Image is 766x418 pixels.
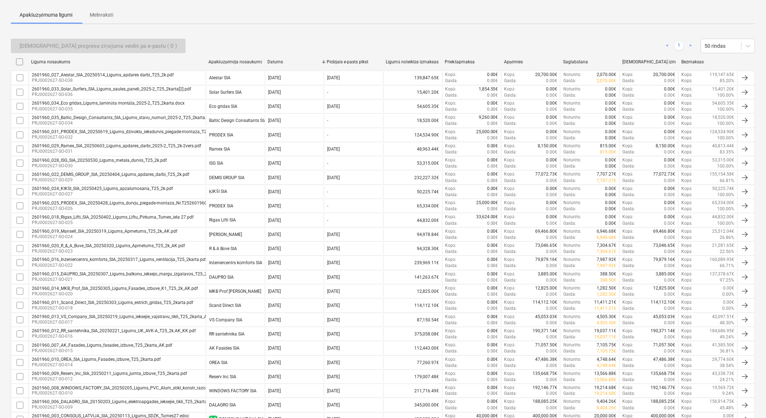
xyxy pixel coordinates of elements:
p: 33,624.00€ [476,214,498,220]
p: 25,000.00€ [476,129,498,135]
p: Kopā : [682,129,693,135]
p: Kopā : [682,171,693,177]
p: 0.00€ [664,163,676,169]
p: PRJ0002627-SO-027 [32,191,173,197]
p: Gaida : [504,192,517,198]
div: 2601960_025_PRODEX_SIA_20250428_Ligums_durvju_piegade-montaza_Nr.T252601960025_T25_2.karta.pdf [32,200,247,206]
p: Noturēts : [563,143,581,149]
p: 0.00€ [605,200,617,206]
p: Kopā : [682,186,693,192]
p: 0.00€ [664,129,676,135]
p: 0.00€ [546,206,557,212]
div: [DATE] [268,175,281,180]
div: 2601960_028_ISG_SIA_20250530_Ligums_metala_durvis_T25_2k.pdf [32,158,167,163]
p: 77,072.73€ [535,171,557,177]
div: - [327,132,328,138]
p: Kopā : [504,214,515,220]
p: 119,147.65€ [710,72,735,78]
p: Kopā : [682,157,693,163]
p: 0.00€ [546,106,557,113]
p: Gaida : [445,78,458,84]
p: Kopā : [445,186,456,192]
p: Kopā : [682,100,693,106]
div: [DATE] [268,147,281,152]
div: - [327,203,328,208]
p: PRJ0002627-SO-034 [32,120,213,126]
p: Kopā : [682,192,693,198]
p: 0.00€ [605,86,617,92]
p: 15,401.20€ [712,86,735,92]
p: 0.00€ [664,100,676,106]
p: 815.00€ [600,149,617,155]
p: 0.00€ [487,186,498,192]
p: 0.00€ [546,149,557,155]
div: 18,520.00€ [383,114,442,127]
p: 100.00% [718,121,735,127]
div: 12,825.00€ [383,285,442,297]
p: Kopā : [504,129,515,135]
p: Gaida : [504,149,517,155]
p: PRJ0002627-SO-035 [32,106,185,112]
p: Gaida : [445,135,458,141]
p: 0.00€ [664,214,676,220]
p: 54,605.35€ [712,100,735,106]
div: 2601960_029_Ramex_SIA_20250603_Ligums_apdares_darbi_2025-2_T25_2k-2vers.pdf [32,143,201,148]
p: Noturēts : [563,200,581,206]
p: Gaida : [563,192,576,198]
p: Kopā : [445,214,456,220]
p: 0.00€ [546,78,557,84]
div: DEMIS GROUP SIA [209,175,245,180]
div: - [327,189,328,194]
p: Gaida : [623,121,635,127]
p: Gaida : [504,178,517,184]
div: 239,969.11€ [383,257,442,269]
p: 0.00€ [605,92,617,98]
p: Gaida : [563,78,576,84]
div: ISG SIA [209,161,223,166]
p: 0.00€ [605,186,617,192]
p: Noturēts : [563,214,581,220]
div: [DATE] [268,203,281,208]
p: Gaida : [623,163,635,169]
div: 114,112.10€ [383,299,442,312]
p: 40,813.44€ [712,143,735,149]
p: 0.00€ [664,86,676,92]
div: [DATE] [268,132,281,138]
div: 141,263.67€ [383,271,442,283]
p: Gaida : [504,78,517,84]
p: 25,000.00€ [476,200,498,206]
p: Gaida : [623,135,635,141]
p: 0.00€ [605,135,617,141]
p: Kopā : [682,206,693,212]
p: Melnraksti [90,11,114,19]
p: Kopā : [682,149,693,155]
p: Kopā : [682,178,693,184]
p: 0.00€ [605,100,617,106]
div: [DATE] [268,118,281,123]
p: 100.00% [718,106,735,113]
div: [DATE] [327,147,340,152]
p: 100.00% [718,163,735,169]
div: 139,847.65€ [383,72,442,84]
p: Kopā : [682,72,693,78]
div: Pēdējais e-pasts plkst [327,59,380,65]
p: Kopā : [682,163,693,169]
p: 0.00€ [546,200,557,206]
p: Gaida : [623,92,635,98]
div: [DATE] [327,75,340,80]
div: 50,225.74€ [383,186,442,198]
p: 0.00€ [487,143,498,149]
p: 0.00€ [546,114,557,121]
p: 0.00€ [605,163,617,169]
p: 0.00€ [605,121,617,127]
p: 2,070.00€ [597,78,617,84]
p: Kopā : [445,72,456,78]
p: 0.00€ [664,149,676,155]
p: Kopā : [682,135,693,141]
p: 50,225.74€ [712,186,735,192]
p: 0.00€ [487,171,498,177]
p: Kopā : [504,114,515,121]
p: Gaida : [504,206,517,212]
p: Kopā : [682,114,693,121]
p: Gaida : [445,121,458,127]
